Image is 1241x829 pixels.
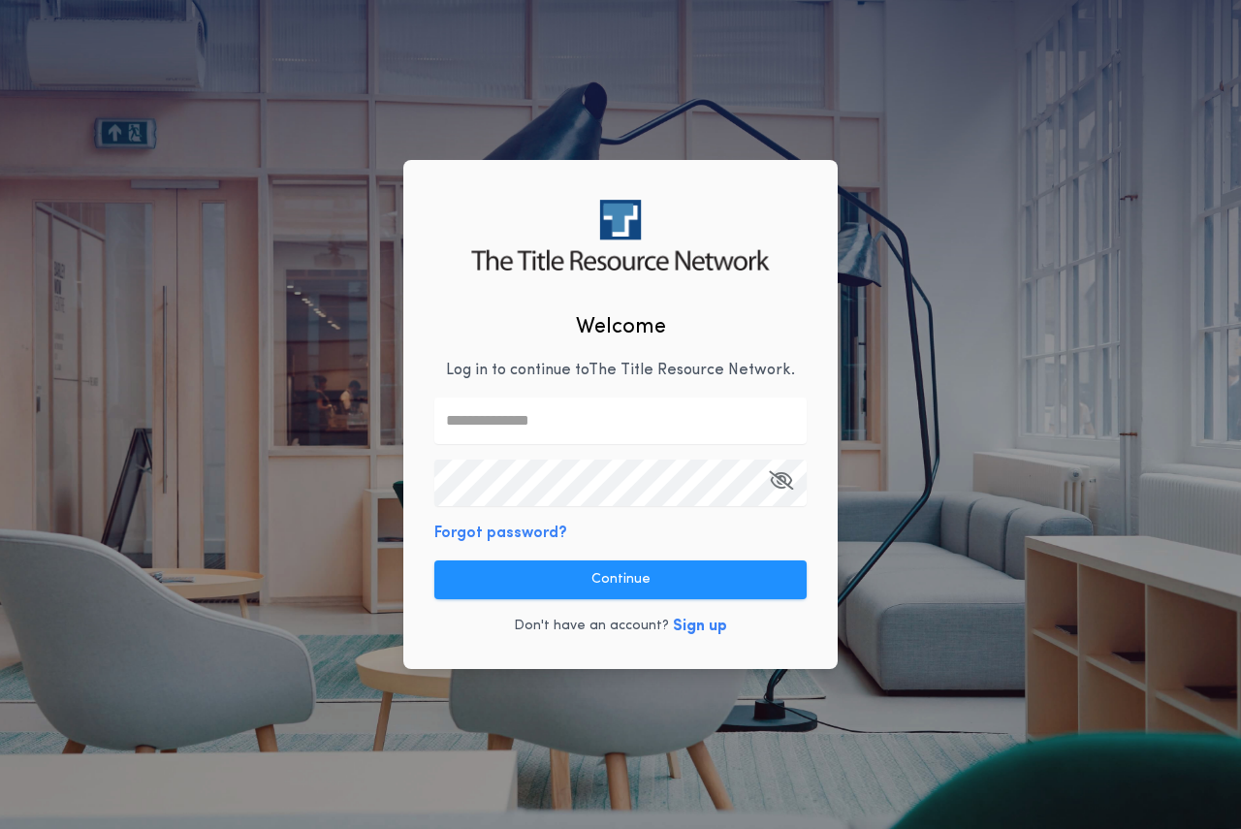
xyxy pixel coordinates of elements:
img: logo [471,200,769,271]
button: Forgot password? [434,522,567,545]
h2: Welcome [576,311,666,343]
button: Sign up [673,615,727,638]
p: Log in to continue to The Title Resource Network . [446,359,795,382]
p: Don't have an account? [514,617,669,636]
button: Continue [434,560,807,599]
